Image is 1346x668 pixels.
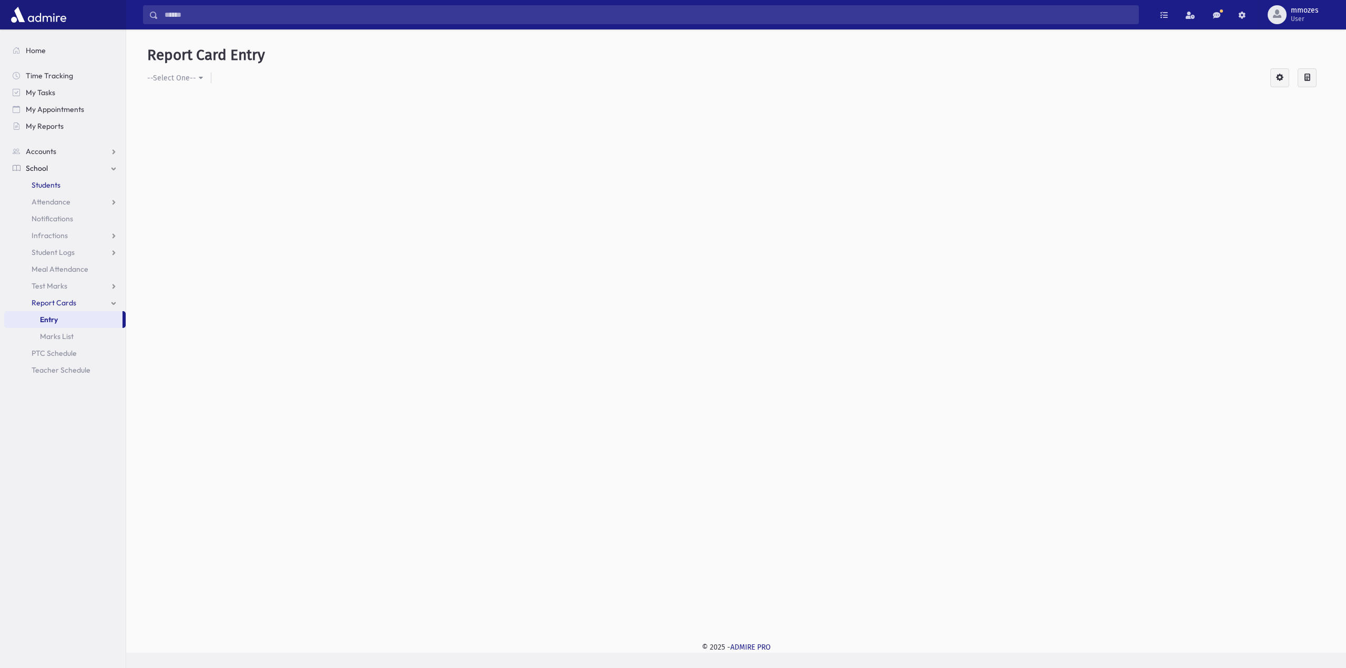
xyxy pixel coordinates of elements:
[32,298,76,307] span: Report Cards
[4,177,126,193] a: Students
[1298,68,1317,87] div: Calculate Averages
[26,121,64,131] span: My Reports
[4,84,126,101] a: My Tasks
[26,46,46,55] span: Home
[32,348,77,358] span: PTC Schedule
[147,68,211,87] button: --Select One--
[26,71,73,80] span: Time Tracking
[4,328,126,345] a: Marks List
[26,105,84,114] span: My Appointments
[4,311,123,328] a: Entry
[4,210,126,227] a: Notifications
[4,227,126,244] a: Infractions
[147,73,196,84] div: --Select One--
[4,143,126,160] a: Accounts
[4,67,126,84] a: Time Tracking
[147,46,1325,64] h5: Report Card Entry
[1291,15,1319,23] span: User
[26,163,48,173] span: School
[4,118,126,135] a: My Reports
[32,248,75,257] span: Student Logs
[4,101,126,118] a: My Appointments
[40,315,58,324] span: Entry
[40,332,74,341] span: Marks List
[4,193,126,210] a: Attendance
[32,197,70,207] span: Attendance
[26,88,55,97] span: My Tasks
[4,345,126,362] a: PTC Schedule
[32,281,67,291] span: Test Marks
[4,362,126,378] a: Teacher Schedule
[730,643,771,652] a: ADMIRE PRO
[4,278,126,294] a: Test Marks
[4,244,126,261] a: Student Logs
[32,365,90,375] span: Teacher Schedule
[4,261,126,278] a: Meal Attendance
[1291,6,1319,15] span: mmozes
[143,642,1329,653] div: © 2025 -
[32,231,68,240] span: Infractions
[4,294,126,311] a: Report Cards
[32,264,88,274] span: Meal Attendance
[32,214,73,223] span: Notifications
[8,4,69,25] img: AdmirePro
[4,42,126,59] a: Home
[26,147,56,156] span: Accounts
[4,160,126,177] a: School
[158,5,1138,24] input: Search
[32,180,60,190] span: Students
[1270,68,1289,87] div: Configure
